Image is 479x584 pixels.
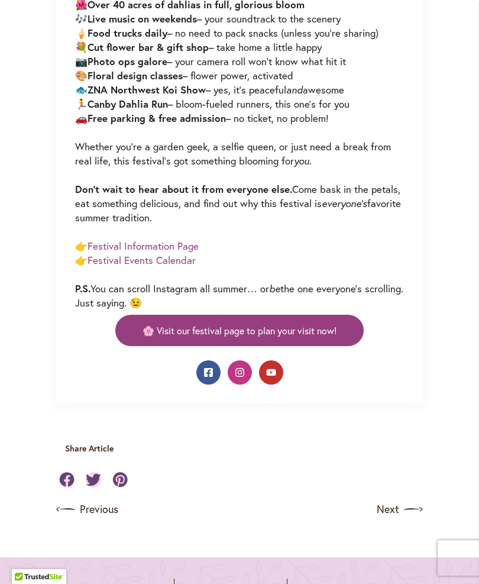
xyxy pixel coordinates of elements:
[259,360,283,385] a: YouTube: Swan Island Dahlias
[88,40,209,54] strong: Cut flower bar & gift shop
[196,360,221,385] a: Facebook: Swan Island Dahlias
[112,472,128,488] a: Share on Pinterest
[143,324,336,337] span: 🌸 Visit our festival page to plan your visit now!
[88,111,226,125] strong: Free parking & free admission
[59,472,75,488] a: Share on Facebook
[88,253,196,267] a: Festival Events Calendar
[56,500,118,519] a: Previous
[88,83,206,96] strong: ZNA Northwest Koi Show
[269,282,280,295] em: be
[115,315,364,346] a: 🌸 Visit our festival page to plan your visit now!
[88,54,167,68] strong: Photo ops galore
[88,26,167,40] strong: Food trucks daily
[322,197,367,209] em: everyone’s
[56,500,75,519] img: arrow icon
[75,282,90,295] strong: P.S.
[88,12,197,25] strong: Live music on weekends
[294,154,309,167] em: you
[228,360,252,385] a: Instagram: Swan Island Dahlias
[56,443,122,454] p: Share Article
[286,83,303,96] em: and
[75,182,292,196] strong: Don't wait to hear about it from everyone else.
[88,69,183,82] strong: Floral design classes
[88,97,168,111] strong: Canby Dahlia Run
[377,500,423,519] a: Next
[404,500,423,519] img: arrow icon
[88,239,199,253] a: Festival Information Page
[86,472,101,488] a: Share on Twitter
